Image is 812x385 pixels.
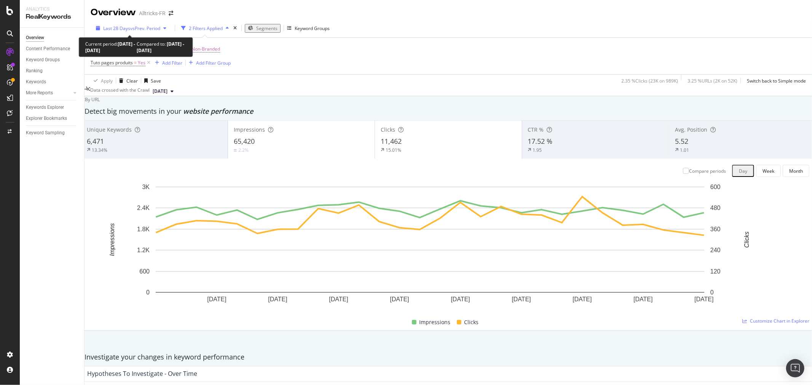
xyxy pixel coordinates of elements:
svg: A chart. [87,183,773,315]
text: [DATE] [694,296,713,303]
div: RealKeywords [26,13,78,21]
text: 480 [710,205,721,212]
button: Switch back to Simple mode [744,75,806,87]
text: 600 [139,268,150,275]
button: Day [732,165,754,177]
text: 600 [710,184,721,190]
div: 15.01% [386,147,401,153]
div: Investigate your changes in keyword performance [85,352,812,362]
text: [DATE] [207,296,226,303]
span: Non-Branded [191,44,220,54]
span: website performance [183,107,253,116]
span: Unique Keywords [87,126,132,133]
span: CTR % [528,126,544,133]
div: legacy label [81,96,100,103]
div: Analytics [26,6,78,13]
span: 2025 Sep. 1st [153,88,168,95]
div: Keywords Explorer [26,103,64,111]
button: Add Filter [152,58,182,67]
span: By URL [85,96,100,103]
span: 6,471 [87,137,104,146]
button: Add Filter Group [186,58,231,67]
text: Clicks [743,232,750,248]
text: 360 [710,226,721,232]
span: 11,462 [381,137,402,146]
text: 0 [710,289,714,296]
div: Keyword Groups [26,56,60,64]
div: Keywords [26,78,46,86]
span: Customize Chart in Explorer [750,318,809,324]
button: Last 28 DaysvsPrev. Period [91,25,172,32]
div: More Reports [26,89,53,97]
text: 240 [710,247,721,253]
a: Customize Chart in Explorer [742,318,809,324]
a: Overview [26,34,79,42]
div: Overview [91,6,136,19]
div: Switch back to Simple mode [747,78,806,84]
button: Week [756,165,781,177]
span: vs Prev. Period [130,25,160,32]
a: Ranking [26,67,79,75]
div: Compare periods [689,168,726,174]
text: [DATE] [512,296,531,303]
button: Apply [91,75,113,87]
span: 65,420 [234,137,255,146]
div: Day [739,168,747,174]
div: 1.95 [533,147,542,153]
div: Alltricks-FR [139,10,166,17]
span: Segments [256,25,278,32]
button: Month [783,165,809,177]
text: [DATE] [390,296,409,303]
div: Compared to: [137,41,187,54]
text: 3K [142,184,150,190]
span: 17.52 % [528,137,553,146]
div: Hypotheses to Investigate - Over Time [87,370,197,377]
text: [DATE] [451,296,470,303]
div: 2.35 % Clicks ( 23K on 989K ) [621,78,678,84]
text: 0 [146,289,150,296]
text: Impressions [109,223,115,256]
div: Add Filter Group [196,60,231,66]
div: Explorer Bookmarks [26,115,67,123]
a: Keywords Explorer [26,103,79,111]
div: Open Intercom Messenger [786,359,804,377]
div: 1.01 [680,147,689,153]
span: = [134,59,137,66]
b: [DATE] - [DATE] [137,41,184,54]
span: Impressions [420,318,451,327]
a: Keywords [26,78,79,86]
span: Avg. Position [675,126,707,133]
div: Overview [26,34,44,42]
button: Save [141,75,161,87]
div: arrow-right-arrow-left [169,11,173,16]
a: Content Performance [26,45,79,53]
span: Last 28 Days [103,25,130,32]
button: Clear [116,75,138,87]
span: Tuto pages produits [91,59,133,66]
text: 2.4K [137,205,150,212]
button: 2 Filters Applied [178,22,232,34]
div: Content Performance [26,45,70,53]
a: More Reports [26,89,71,97]
text: [DATE] [268,296,287,303]
div: Save [151,78,161,84]
div: 13.34% [92,147,107,153]
div: 3.25 % URLs ( 2K on 52K ) [688,78,737,84]
text: 1.8K [137,226,150,232]
a: Keyword Sampling [26,129,79,137]
span: Yes [138,57,145,68]
div: times [232,24,238,32]
div: Week [763,168,774,174]
a: Keyword Groups [26,56,79,64]
div: Data crossed with the Crawl [90,87,150,96]
div: 2 Filters Applied [189,25,223,32]
text: [DATE] [329,296,348,303]
text: 120 [710,268,721,275]
img: Equal [234,149,237,151]
button: [DATE] [150,87,177,96]
div: Keyword Sampling [26,129,65,137]
b: [DATE] - [DATE] [85,41,135,54]
div: Current period: [85,41,137,54]
button: Keyword Groups [287,22,330,34]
